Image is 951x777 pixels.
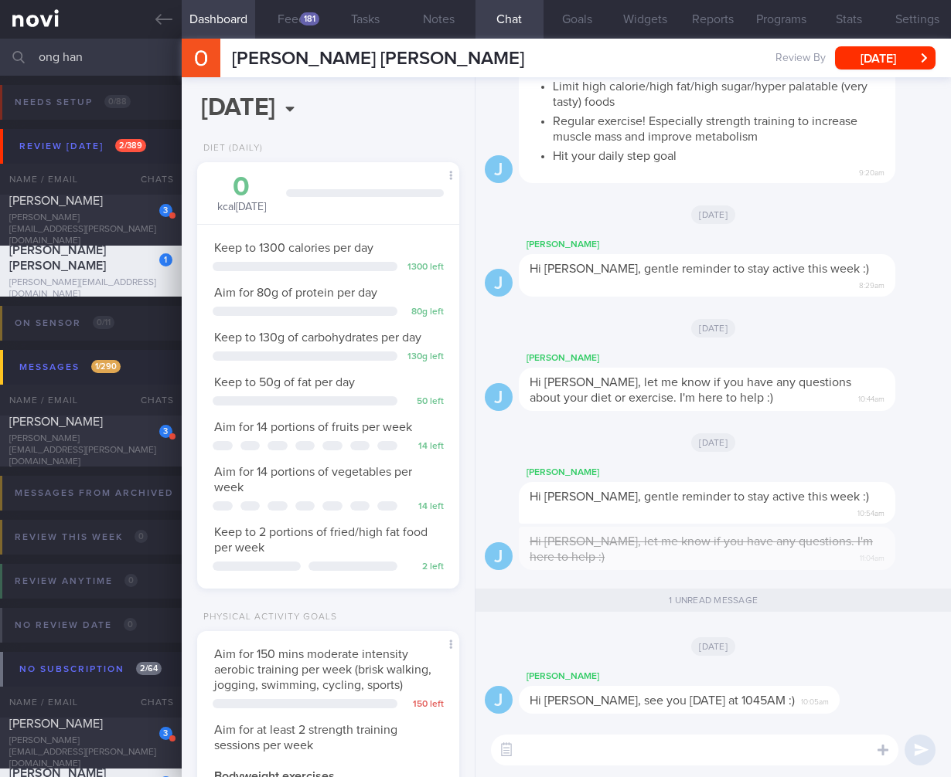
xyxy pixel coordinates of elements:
[135,530,148,543] span: 0
[214,648,431,691] span: Aim for 150 mins moderate intensity aerobic training per week (brisk walking, jogging, swimming, ...
[405,396,444,408] div: 50 left
[553,110,885,144] li: Regular exercise! Especially strength training to increase muscle mass and improve metabolism
[405,351,444,363] div: 130 g left
[9,195,103,207] span: [PERSON_NAME]
[159,253,172,266] div: 1
[858,390,885,405] span: 10:44am
[104,95,131,108] span: 0 / 88
[405,699,444,711] div: 150 left
[691,205,735,224] span: [DATE]
[859,164,885,178] span: 9:20am
[530,263,869,275] span: Hi [PERSON_NAME], gentle reminder to stay active this week :)
[530,490,869,503] span: Hi [PERSON_NAME], gentle reminder to stay active this week :)
[9,735,172,770] div: [PERSON_NAME][EMAIL_ADDRESS][PERSON_NAME][DOMAIN_NAME]
[11,527,152,548] div: Review this week
[9,433,172,468] div: [PERSON_NAME][EMAIL_ADDRESS][PERSON_NAME][DOMAIN_NAME]
[120,687,182,718] div: Chats
[197,143,263,154] div: Diet (Daily)
[9,244,106,272] span: [PERSON_NAME] [PERSON_NAME]
[214,466,412,494] span: Aim for 14 portions of vegetables per week
[9,416,103,428] span: [PERSON_NAME]
[214,724,397,752] span: Aim for at least 2 strength training sessions per week
[300,12,319,25] div: 181
[775,52,826,66] span: Review By
[485,155,513,184] div: J
[214,287,377,299] span: Aim for 80g of protein per day
[519,463,942,482] div: [PERSON_NAME]
[213,174,271,215] div: kcal [DATE]
[93,316,114,329] span: 0 / 11
[136,662,162,675] span: 2 / 64
[801,693,829,707] span: 10:05am
[553,144,885,164] li: Hit your daily step goal
[15,357,124,378] div: Messages
[9,277,172,300] div: [PERSON_NAME][EMAIL_ADDRESS][DOMAIN_NAME]
[15,136,150,157] div: Review [DATE]
[519,667,886,686] div: [PERSON_NAME]
[405,501,444,513] div: 14 left
[11,483,213,504] div: Messages from Archived
[485,542,513,571] div: J
[405,441,444,453] div: 14 left
[519,236,942,254] div: [PERSON_NAME]
[835,46,936,70] button: [DATE]
[11,571,141,592] div: Review anytime
[124,574,138,587] span: 0
[530,694,795,707] span: Hi [PERSON_NAME], see you [DATE] at 1045AM :)
[9,718,103,730] span: [PERSON_NAME]
[860,549,885,564] span: 11:04am
[214,331,421,344] span: Keep to 130g of carbohydrates per day
[91,360,121,373] span: 1 / 290
[214,421,412,433] span: Aim for 14 portions of fruits per week
[214,376,355,388] span: Keep to 50g of fat per day
[214,242,373,254] span: Keep to 1300 calories per day
[11,92,135,113] div: Needs setup
[115,139,146,152] span: 2 / 389
[159,204,172,217] div: 3
[405,262,444,273] div: 1300 left
[213,174,271,201] div: 0
[530,376,851,404] span: Hi [PERSON_NAME], let me know if you have any questions about your diet or exercise. I'm here to ...
[159,425,172,438] div: 3
[9,212,172,247] div: [PERSON_NAME][EMAIL_ADDRESS][PERSON_NAME][DOMAIN_NAME]
[519,349,942,368] div: [PERSON_NAME]
[405,307,444,318] div: 80 g left
[120,164,182,195] div: Chats
[485,383,513,412] div: J
[553,75,885,110] li: Limit high calorie/high fat/high sugar/hyper palatable (very tasty) foods
[197,612,337,623] div: Physical Activity Goals
[691,319,735,338] span: [DATE]
[124,618,137,631] span: 0
[11,615,141,636] div: No review date
[232,49,524,68] span: [PERSON_NAME] [PERSON_NAME]
[691,637,735,656] span: [DATE]
[485,686,513,714] div: J
[214,526,428,554] span: Keep to 2 portions of fried/high fat food per week
[405,562,444,573] div: 2 left
[857,504,885,519] span: 10:54am
[11,313,118,334] div: On sensor
[691,433,735,452] span: [DATE]
[859,277,885,291] span: 8:29am
[485,269,513,297] div: J
[159,727,172,740] div: 3
[120,385,182,416] div: Chats
[530,535,873,563] span: Hi [PERSON_NAME], let me know if you have any questions. I'm here to help :)
[15,659,165,680] div: No subscription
